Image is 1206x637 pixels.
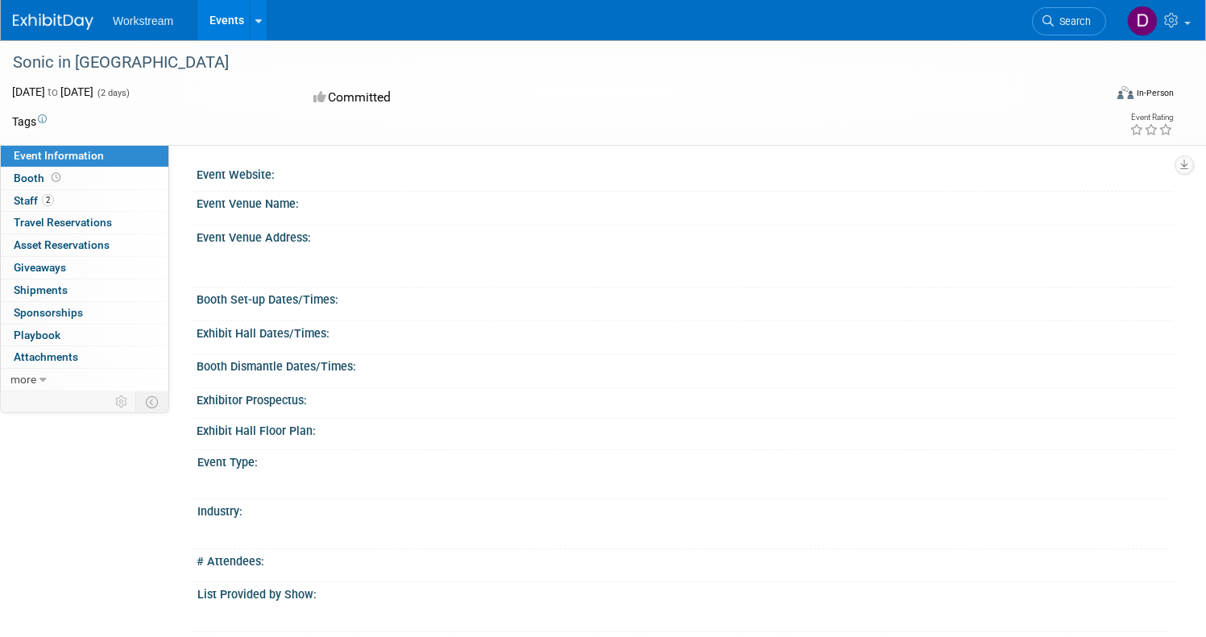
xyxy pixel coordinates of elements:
span: Booth not reserved yet [48,172,64,184]
span: to [45,85,60,98]
span: Playbook [14,329,60,341]
span: Attachments [14,350,78,363]
div: Event Type: [197,450,1167,470]
a: Sponsorships [1,302,168,324]
a: Staff2 [1,190,168,212]
span: more [10,373,36,386]
div: Committed [309,84,680,112]
span: Staff [14,194,54,207]
span: Workstream [113,14,173,27]
img: Dwight Smith [1127,6,1158,36]
a: Attachments [1,346,168,368]
div: Event Rating [1129,114,1173,122]
a: Shipments [1,279,168,301]
div: Event Format [1001,84,1174,108]
span: Travel Reservations [14,216,112,229]
a: Event Information [1,145,168,167]
span: Event Information [14,149,104,162]
a: Travel Reservations [1,212,168,234]
div: Sonic in [GEOGRAPHIC_DATA] [7,48,1075,77]
div: Event Venue Address: [197,225,1174,246]
a: Asset Reservations [1,234,168,256]
span: Search [1054,15,1091,27]
span: Booth [14,172,64,184]
a: Booth [1,168,168,189]
div: In-Person [1136,87,1174,99]
div: Exhibitor Prospectus: [197,388,1174,408]
a: more [1,369,168,391]
div: Booth Set-up Dates/Times: [197,287,1174,308]
span: Asset Reservations [14,238,110,251]
div: Exhibit Hall Floor Plan: [197,419,1174,439]
img: ExhibitDay [13,14,93,30]
div: List Provided by Show: [197,582,1167,602]
span: Shipments [14,283,68,296]
a: Playbook [1,325,168,346]
a: Search [1032,7,1106,35]
span: Sponsorships [14,306,83,319]
div: # Attendees: [197,549,1174,569]
a: Giveaways [1,257,168,279]
span: 2 [42,194,54,206]
div: Booth Dismantle Dates/Times: [197,354,1174,374]
span: [DATE] [DATE] [12,85,93,98]
td: Personalize Event Tab Strip [108,391,136,412]
div: Event Website: [197,163,1174,183]
img: Format-Inperson.png [1117,86,1133,99]
td: Tags [12,114,47,130]
span: Giveaways [14,261,66,274]
div: Exhibit Hall Dates/Times: [197,321,1174,341]
span: (2 days) [96,88,130,98]
div: Event Venue Name: [197,192,1174,212]
td: Toggle Event Tabs [136,391,169,412]
div: Industry: [197,499,1167,519]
